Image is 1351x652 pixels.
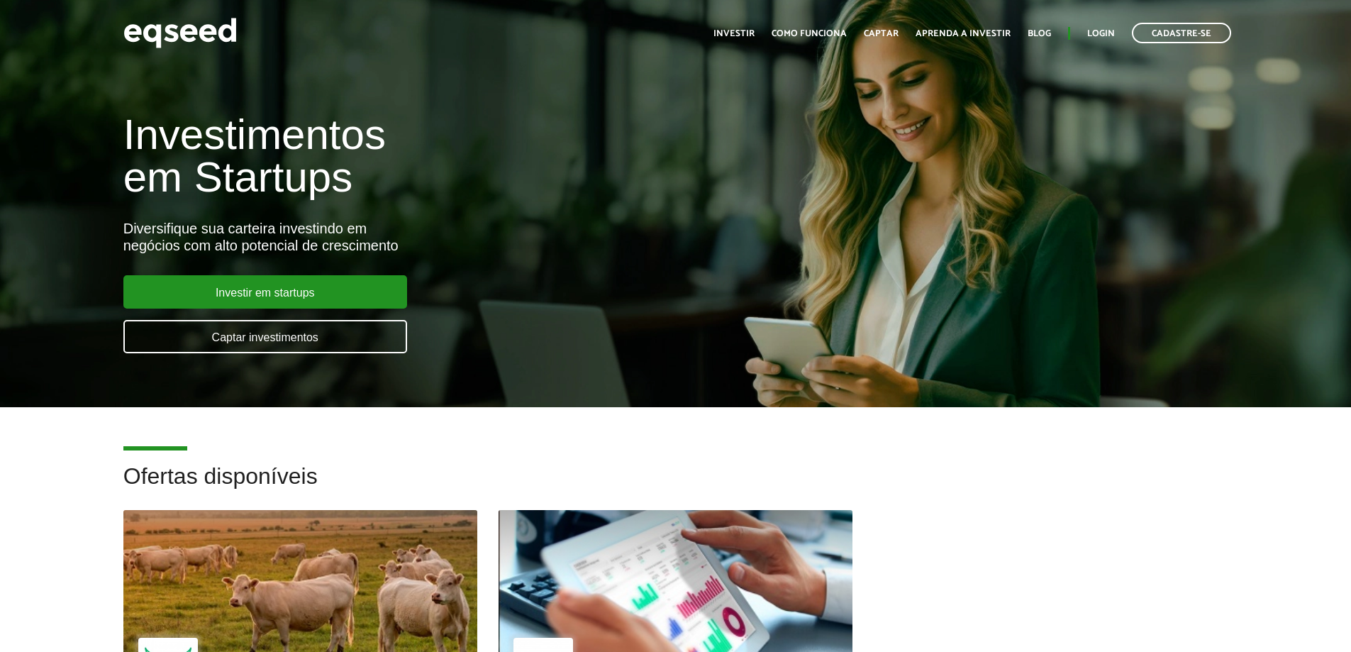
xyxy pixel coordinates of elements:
[123,14,237,52] img: EqSeed
[123,464,1228,510] h2: Ofertas disponíveis
[713,29,755,38] a: Investir
[123,320,407,353] a: Captar investimentos
[123,220,778,254] div: Diversifique sua carteira investindo em negócios com alto potencial de crescimento
[123,275,407,309] a: Investir em startups
[772,29,847,38] a: Como funciona
[1028,29,1051,38] a: Blog
[123,114,778,199] h1: Investimentos em Startups
[1087,29,1115,38] a: Login
[916,29,1011,38] a: Aprenda a investir
[1132,23,1231,43] a: Cadastre-se
[864,29,899,38] a: Captar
